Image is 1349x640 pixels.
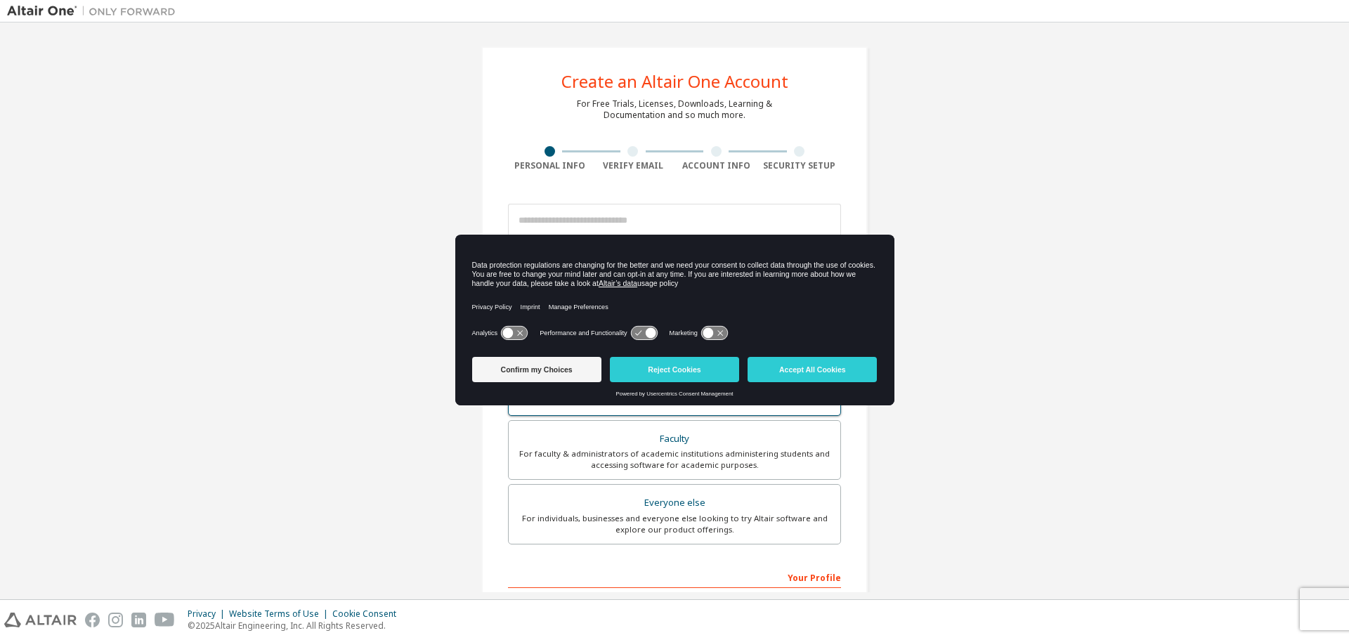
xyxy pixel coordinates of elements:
div: Your Profile [508,566,841,588]
img: instagram.svg [108,613,123,627]
div: Website Terms of Use [229,608,332,620]
div: Security Setup [758,160,842,171]
img: facebook.svg [85,613,100,627]
div: For Free Trials, Licenses, Downloads, Learning & Documentation and so much more. [577,98,772,121]
div: Privacy [188,608,229,620]
div: Create an Altair One Account [561,73,788,90]
div: Verify Email [592,160,675,171]
div: For individuals, businesses and everyone else looking to try Altair software and explore our prod... [517,513,832,535]
img: altair_logo.svg [4,613,77,627]
div: Everyone else [517,493,832,513]
div: Cookie Consent [332,608,405,620]
img: linkedin.svg [131,613,146,627]
div: Account Info [674,160,758,171]
img: Altair One [7,4,183,18]
div: Personal Info [508,160,592,171]
div: For faculty & administrators of academic institutions administering students and accessing softwa... [517,448,832,471]
p: © 2025 Altair Engineering, Inc. All Rights Reserved. [188,620,405,632]
div: Faculty [517,429,832,449]
img: youtube.svg [155,613,175,627]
